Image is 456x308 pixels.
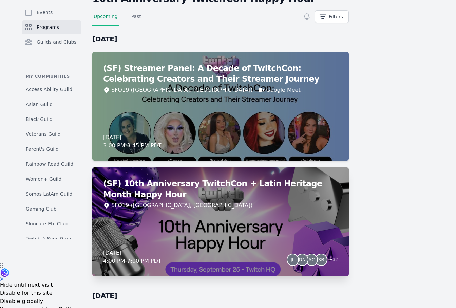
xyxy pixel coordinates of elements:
[308,257,315,262] span: AC
[22,218,81,230] a: Skincare-Etc Club
[111,201,252,210] div: SFO19 ([GEOGRAPHIC_DATA], [GEOGRAPHIC_DATA])
[26,205,57,212] span: Gaming Club
[26,191,72,197] span: Somos LatAm Guild
[22,98,81,110] a: Asian Guild
[22,5,81,19] a: Events
[26,131,61,138] span: Veterans Guild
[92,291,349,301] h2: [DATE]
[26,220,68,227] span: Skincare-Etc Club
[103,178,338,200] h2: (SF) 10th Anniversary TwitchCon + Latin Heritage Month Happy Hour
[26,176,61,182] span: Women+ Guild
[22,20,81,34] a: Programs
[111,86,252,94] div: SFO19 ([GEOGRAPHIC_DATA], [GEOGRAPHIC_DATA])
[103,133,161,150] div: [DATE] 3:00 PM - 3:45 PM PDT
[26,101,53,108] span: Asian Guild
[37,9,53,16] span: Events
[37,39,77,46] span: Guilds and Clubs
[26,116,53,123] span: Black Guild
[26,86,72,93] span: Access Ability Guild
[301,11,312,22] button: Subscribe
[22,143,81,155] a: Parent's Guild
[103,249,161,265] div: [DATE] 4:00 PM - 7:00 PM PDT
[318,257,324,262] span: SB
[103,63,338,85] h2: (SF) Streamer Panel: A Decade of TwitchCon: Celebrating Creators and Their Streamer Journey
[26,161,73,167] span: Rainbow Road Guild
[266,86,300,94] a: Google Meet
[22,128,81,140] a: Veterans Guild
[22,113,81,125] a: Black Guild
[22,203,81,215] a: Gaming Club
[325,256,338,265] span: + 32
[22,74,81,79] p: My communities
[22,188,81,200] a: Somos LatAm Guild
[22,173,81,185] a: Women+ Guild
[22,233,81,245] a: Twitch A-Sync Gaming (TAG) Club
[92,167,349,276] a: (SF) 10th Anniversary TwitchCon + Latin Heritage Month Happy HourSFO19 ([GEOGRAPHIC_DATA], [GEOGR...
[26,146,59,152] span: Parent's Guild
[92,13,119,26] a: Upcoming
[22,83,81,95] a: Access Ability Guild
[299,257,306,262] span: DN
[291,257,295,262] span: JL
[22,5,81,239] nav: Sidebar
[92,52,349,161] a: (SF) Streamer Panel: A Decade of TwitchCon: Celebrating Creators and Their Streamer JourneySFO19 ...
[37,24,59,31] span: Programs
[315,10,349,23] button: Filters
[22,158,81,170] a: Rainbow Road Guild
[26,235,77,242] span: Twitch A-Sync Gaming (TAG) Club
[92,34,349,44] h2: [DATE]
[22,35,81,49] a: Guilds and Clubs
[130,13,142,26] a: Past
